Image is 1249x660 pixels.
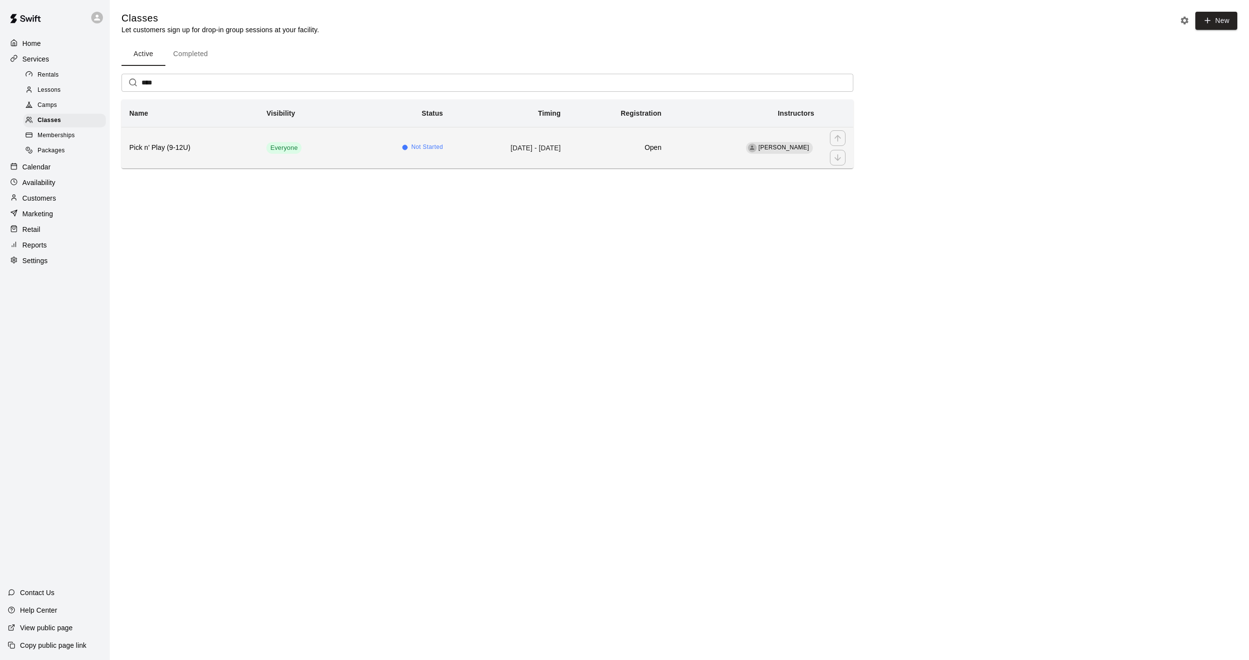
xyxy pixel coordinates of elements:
[621,109,661,117] b: Registration
[22,240,47,250] p: Reports
[8,160,102,174] a: Calendar
[759,144,809,151] span: [PERSON_NAME]
[22,256,48,266] p: Settings
[23,99,106,112] div: Camps
[22,193,56,203] p: Customers
[121,25,319,35] p: Let customers sign up for drop-in group sessions at your facility.
[121,42,165,66] button: Active
[422,109,443,117] b: Status
[23,144,106,158] div: Packages
[1177,13,1192,28] button: Classes settings
[20,588,55,598] p: Contact Us
[23,98,110,113] a: Camps
[1195,12,1237,30] button: New
[748,144,757,152] div: Candice Hofmann
[129,143,251,153] h6: Pick n’ Play (9-12U)
[38,116,61,125] span: Classes
[23,83,106,97] div: Lessons
[38,85,61,95] span: Lessons
[165,42,216,66] button: Completed
[8,175,102,190] a: Availability
[8,253,102,268] a: Settings
[23,114,106,127] div: Classes
[22,178,56,187] p: Availability
[20,640,86,650] p: Copy public page link
[266,144,302,153] span: Everyone
[22,54,49,64] p: Services
[23,67,110,82] a: Rentals
[129,109,148,117] b: Name
[22,39,41,48] p: Home
[23,128,110,144] a: Memberships
[576,143,662,153] h6: Open
[411,143,443,152] span: Not Started
[23,129,106,143] div: Memberships
[8,191,102,206] a: Customers
[121,100,853,168] table: simple table
[778,109,814,117] b: Instructors
[266,109,295,117] b: Visibility
[23,82,110,98] a: Lessons
[38,131,75,141] span: Memberships
[451,127,568,168] td: [DATE] - [DATE]
[20,623,73,633] p: View public page
[538,109,561,117] b: Timing
[8,238,102,252] a: Reports
[20,605,57,615] p: Help Center
[8,52,102,66] a: Services
[38,101,57,110] span: Camps
[23,144,110,159] a: Packages
[121,12,319,25] h5: Classes
[38,146,65,156] span: Packages
[22,225,40,234] p: Retail
[8,206,102,221] a: Marketing
[266,142,302,154] div: This service is visible to all of your customers
[22,209,53,219] p: Marketing
[22,162,51,172] p: Calendar
[38,70,59,80] span: Rentals
[8,222,102,237] a: Retail
[23,113,110,128] a: Classes
[23,68,106,82] div: Rentals
[8,36,102,51] a: Home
